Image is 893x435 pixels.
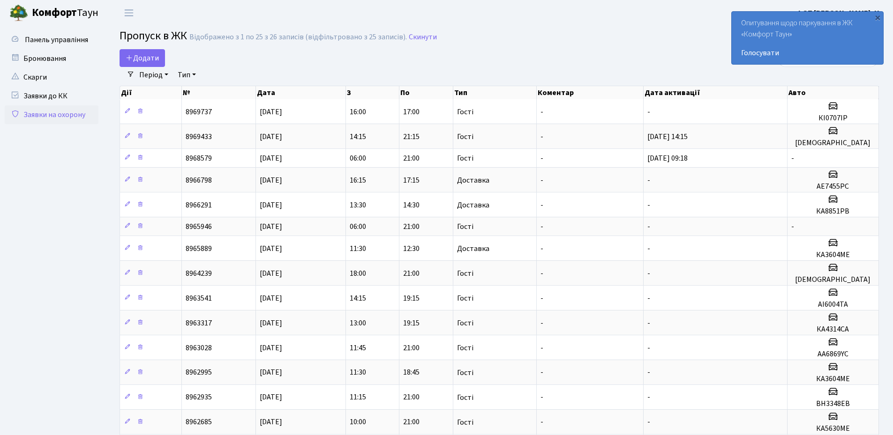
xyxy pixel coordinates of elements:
h5: [DEMOGRAPHIC_DATA] [791,139,875,147]
a: Додати [120,49,165,67]
span: [DATE] 14:15 [647,132,688,142]
span: 11:45 [350,343,366,353]
span: 8969433 [186,132,212,142]
span: 8963028 [186,343,212,353]
span: 13:30 [350,200,366,210]
span: Доставка [457,245,489,252]
th: Тип [453,86,537,99]
span: [DATE] [260,153,282,163]
span: [DATE] [260,368,282,378]
th: Коментар [537,86,644,99]
div: × [873,13,882,22]
span: 21:00 [403,417,420,428]
h5: КА3604МЕ [791,251,875,259]
span: - [647,318,650,328]
span: 16:00 [350,107,366,117]
th: По [399,86,453,99]
a: Бронювання [5,49,98,68]
span: 21:00 [403,392,420,403]
span: - [540,268,543,279]
span: [DATE] [260,200,282,210]
span: [DATE] [260,132,282,142]
span: 8965889 [186,243,212,254]
a: ФОП [PERSON_NAME]. Н. [796,7,882,19]
th: Авто [788,86,879,99]
span: 14:30 [403,200,420,210]
button: Переключити навігацію [117,5,141,21]
span: 8963317 [186,318,212,328]
span: 11:15 [350,392,366,403]
span: - [540,392,543,403]
h5: [DEMOGRAPHIC_DATA] [791,275,875,284]
span: 21:00 [403,343,420,353]
span: - [540,153,543,163]
span: Гості [457,295,473,302]
a: Заявки до КК [5,87,98,105]
span: Гості [457,223,473,230]
span: - [540,221,543,232]
span: 21:00 [403,221,420,232]
span: - [540,368,543,378]
h5: КА3604МЕ [791,375,875,383]
span: - [647,417,650,428]
span: - [540,417,543,428]
span: Гості [457,155,473,162]
th: З [346,86,399,99]
span: [DATE] [260,107,282,117]
span: 21:00 [403,153,420,163]
span: 21:00 [403,268,420,279]
span: Гості [457,270,473,277]
span: - [647,221,650,232]
span: Додати [126,53,159,63]
span: [DATE] [260,343,282,353]
span: - [647,243,650,254]
span: - [647,107,650,117]
span: Гості [457,369,473,376]
span: Панель управління [25,35,88,45]
h5: ВН3348ЕВ [791,399,875,408]
h5: КА8851РВ [791,207,875,216]
span: 8966291 [186,200,212,210]
span: - [540,132,543,142]
span: 06:00 [350,221,366,232]
span: - [540,318,543,328]
span: Таун [32,5,98,21]
a: Панель управління [5,30,98,49]
span: 17:00 [403,107,420,117]
span: 14:15 [350,293,366,303]
span: [DATE] [260,243,282,254]
span: 12:30 [403,243,420,254]
a: Голосувати [741,47,874,59]
span: 8962935 [186,392,212,403]
span: [DATE] [260,293,282,303]
span: 8964239 [186,268,212,279]
th: Дії [120,86,182,99]
span: - [647,293,650,303]
span: 11:30 [350,368,366,378]
span: [DATE] [260,221,282,232]
span: Доставка [457,201,489,209]
span: [DATE] [260,392,282,403]
div: Опитування щодо паркування в ЖК «Комфорт Таун» [732,12,883,64]
span: 18:45 [403,368,420,378]
span: - [540,200,543,210]
span: 8962685 [186,417,212,428]
b: Комфорт [32,5,77,20]
span: 21:15 [403,132,420,142]
span: - [791,153,794,163]
span: 17:15 [403,175,420,185]
span: - [540,243,543,254]
span: - [647,343,650,353]
th: № [182,86,256,99]
h5: КІ0707ІР [791,114,875,123]
a: Період [135,67,172,83]
span: - [647,175,650,185]
th: Дата активації [644,86,788,99]
h5: КА5630МЕ [791,424,875,433]
span: 13:00 [350,318,366,328]
a: Заявки на охорону [5,105,98,124]
span: - [540,175,543,185]
span: 19:15 [403,318,420,328]
h5: АА6869YC [791,350,875,359]
span: 8968579 [186,153,212,163]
